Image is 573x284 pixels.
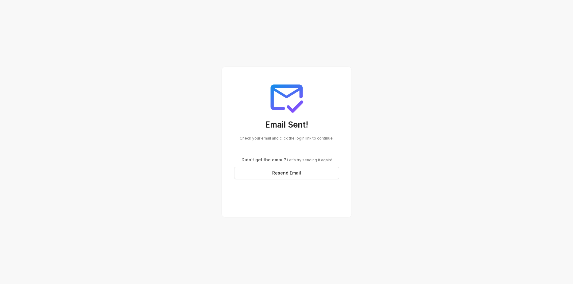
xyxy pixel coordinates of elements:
[272,170,301,176] span: Resend Email
[241,157,286,162] span: Didn't get the email?
[240,136,334,140] span: Check your email and click the login link to continue.
[234,120,339,131] h3: Email Sent!
[234,167,339,179] button: Resend Email
[286,158,332,162] span: Let's try sending it again!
